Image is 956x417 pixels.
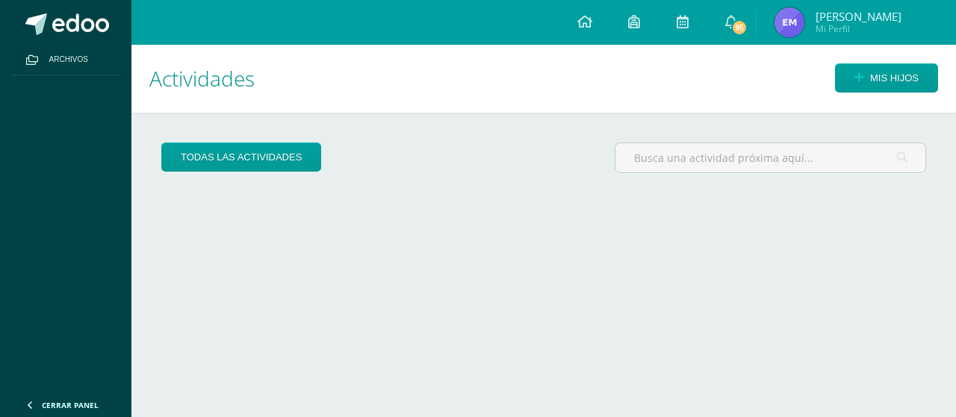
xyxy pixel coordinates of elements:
[775,7,804,37] img: 328c7fac29e90a9ed1b90325c0dc9cde.png
[161,142,321,172] a: todas las Actividades
[42,400,99,410] span: Cerrar panel
[816,22,901,35] span: Mi Perfil
[12,45,119,75] a: Archivos
[870,64,919,92] span: Mis hijos
[49,54,88,66] span: Archivos
[731,19,748,36] span: 95
[615,143,925,172] input: Busca una actividad próxima aquí...
[149,45,938,113] h1: Actividades
[816,9,901,24] span: [PERSON_NAME]
[835,63,938,93] a: Mis hijos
